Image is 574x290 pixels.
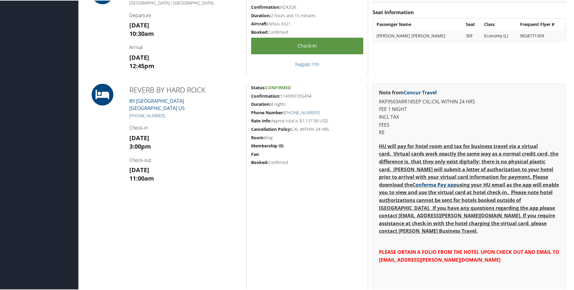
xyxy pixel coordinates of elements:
[379,89,437,95] strong: Note from
[129,43,242,50] h4: Arrival
[251,29,363,35] h5: Confirmed
[251,142,284,148] strong: Membership ID:
[129,20,149,29] strong: [DATE]
[374,30,462,41] td: [PERSON_NAME] [PERSON_NAME]
[129,84,242,94] h2: REVERB BY HARD ROCK
[251,20,268,26] strong: Aircraft:
[517,30,565,41] td: 9658771309
[251,134,363,140] h5: King
[481,30,516,41] td: Economy (L)
[463,30,481,41] td: 30F
[251,151,260,156] strong: Fax:
[463,18,481,29] th: Seat
[379,248,559,263] span: PLEASE OBTAIN A FOLIO FROM THE HOTEL UPON CHECK OUT AND EMAIL TO [EMAIL_ADDRESS][PERSON_NAME][DOM...
[129,53,149,61] strong: [DATE]
[251,4,280,9] strong: Confirmation:
[129,124,242,131] h4: Check-in
[129,156,242,163] h4: Check-out
[295,61,319,66] a: Baggage Info
[412,181,456,188] a: Conferma Pay app
[379,142,559,234] strong: HU will pay for hotel room and tax for business travel via a virtual card. Virtual cards work exa...
[251,117,363,123] h5: Approx total is $1,137.58 USD
[266,84,291,90] span: Confirmed
[129,97,185,111] a: 89 [GEOGRAPHIC_DATA][GEOGRAPHIC_DATA] US
[251,101,271,106] strong: Duration:
[129,61,154,69] strong: 12:45pm
[251,12,271,18] strong: Duration:
[373,8,414,15] strong: Seat Information
[129,142,151,150] strong: 3:00pm
[251,134,265,140] strong: Room:
[481,18,516,29] th: Class
[129,165,149,173] strong: [DATE]
[251,93,363,99] h5: 11459SF355454
[251,126,292,131] strong: Cancellation Policy:
[251,159,268,165] strong: Booked:
[404,89,437,95] a: Concur Travel
[251,29,268,34] strong: Booked:
[129,29,154,37] strong: 10:30am
[129,112,165,118] a: [PHONE_NUMBER]
[251,12,363,18] h5: 2 hours and 15 minutes
[129,133,149,141] strong: [DATE]
[129,11,242,18] h4: Departure
[251,4,363,10] h5: HZ42Q6
[251,109,284,115] strong: Phone Number:
[251,159,363,165] h5: Confirmed
[251,93,280,98] strong: Confirmation:
[517,18,565,29] th: Frequent Flyer #
[379,97,560,136] p: RKF9503ARR18SEP CXL:CXL WITHIN 24 HRS FEE 1 NIGHT INCL TAX FEES RE
[251,101,363,107] h5: 4 nights
[251,126,363,132] h5: CXL WITHIN 24 HRS
[251,37,363,54] a: Check-in
[284,109,320,115] a: [PHONE_NUMBER]
[374,18,462,29] th: Passenger Name
[129,174,154,182] strong: 11:00am
[251,20,363,26] h5: Airbus A321
[251,84,266,90] strong: Status:
[251,117,271,123] strong: Rate Info:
